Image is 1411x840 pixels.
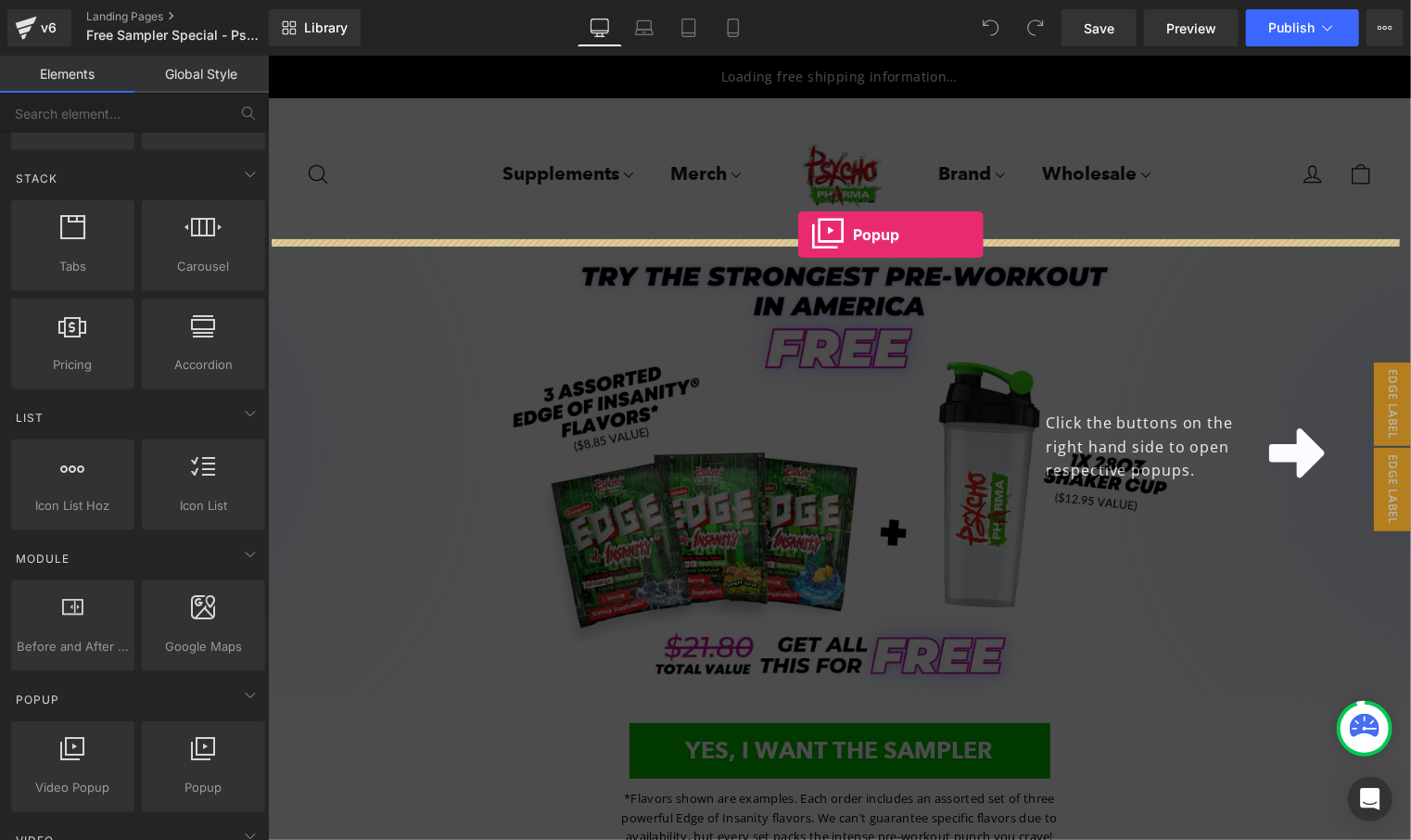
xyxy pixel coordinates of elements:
[17,637,129,656] span: Before and After Images
[17,496,129,515] span: Icon List Hoz
[147,355,260,375] span: Accordion
[1106,392,1143,476] span: Edge label
[578,9,622,46] a: Desktop
[1166,19,1216,38] span: Preview
[1144,9,1239,46] a: Preview
[147,778,260,797] span: Popup
[14,691,61,708] span: Popup
[7,9,71,46] a: v6
[147,257,260,276] span: Carousel
[1106,307,1143,390] span: Edge label
[269,9,361,46] a: New Library
[779,358,966,426] span: Click the buttons on the right hand side to open respective popups.
[14,409,45,426] span: List
[37,16,60,40] div: v6
[147,637,260,656] span: Google Maps
[17,778,129,797] span: Video Popup
[17,355,129,375] span: Pricing
[86,28,264,43] span: Free Sampler Special - Psycho Pharma ([DATE]-[DATE])
[147,496,260,515] span: Icon List
[667,9,711,46] a: Tablet
[1348,777,1392,821] div: Open Intercom Messenger
[1246,9,1359,46] button: Publish
[1268,20,1315,35] span: Publish
[972,9,1010,46] button: Undo
[1017,9,1054,46] button: Redo
[304,19,348,36] span: Library
[1367,9,1404,46] button: More
[711,9,756,46] a: Mobile
[86,9,299,24] a: Landing Pages
[14,170,59,187] span: Stack
[1084,19,1114,38] span: Save
[622,9,667,46] a: Laptop
[14,550,71,567] span: Module
[17,257,129,276] span: Tabs
[134,56,269,93] a: Global Style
